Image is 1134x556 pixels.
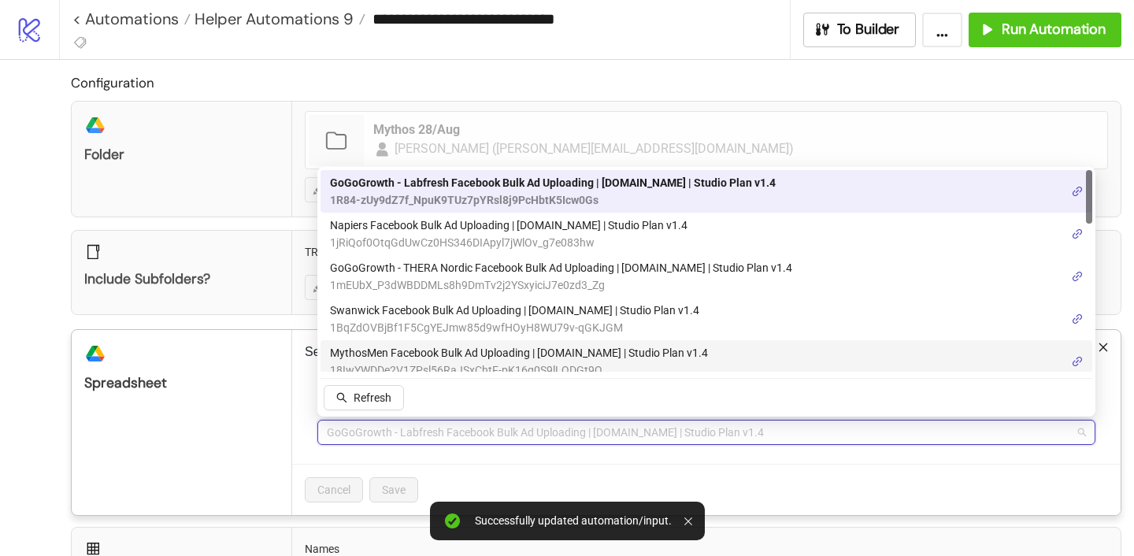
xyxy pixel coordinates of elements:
div: Napiers Facebook Bulk Ad Uploading | Kitchn.io | Studio Plan v1.4 [321,213,1092,255]
button: Save [369,477,418,502]
button: Run Automation [969,13,1121,47]
span: search [336,392,347,403]
span: Napiers Facebook Bulk Ad Uploading | [DOMAIN_NAME] | Studio Plan v1.4 [330,217,687,234]
a: link [1072,353,1083,370]
a: link [1072,310,1083,328]
span: 1R84-zUy9dZ7f_NpuK9TUz7pYRsl8j9PcHbtK5Icw0Gs [330,191,776,209]
span: 1BqZdOVBjBf1F5CgYEJmw85d9wfHOyH8WU79v-qGKJGM [330,319,699,336]
p: Select the spreadsheet to which you would like to export the files' names and links. [305,343,1108,361]
a: Helper Automations 9 [191,11,365,27]
span: Refresh [354,391,391,404]
span: link [1072,228,1083,239]
div: MythosMen Facebook Bulk Ad Uploading | Kitchn.io | Studio Plan v1.4 [321,340,1092,383]
span: link [1072,271,1083,282]
h2: Configuration [71,72,1121,93]
span: 1mEUbX_P3dWBDDMLs8h9DmTv2j2YSxyiciJ7e0zd3_Zg [330,276,792,294]
span: link [1072,313,1083,324]
span: link [1072,186,1083,197]
span: Swanwick Facebook Bulk Ad Uploading | [DOMAIN_NAME] | Studio Plan v1.4 [330,302,699,319]
div: GoGoGrowth - THERA Nordic Facebook Bulk Ad Uploading | Kitchn.io | Studio Plan v1.4 [321,255,1092,298]
span: To Builder [837,20,900,39]
button: Refresh [324,385,404,410]
a: link [1072,268,1083,285]
span: 18IwYWDDe2V1ZPsl56RaJSxChtF-pK16g0S9lLQDGt9Q [330,361,708,379]
a: link [1072,183,1083,200]
span: MythosMen Facebook Bulk Ad Uploading | [DOMAIN_NAME] | Studio Plan v1.4 [330,344,708,361]
span: close [1098,342,1109,353]
span: link [1072,356,1083,367]
span: GoGoGrowth - THERA Nordic Facebook Bulk Ad Uploading | [DOMAIN_NAME] | Studio Plan v1.4 [330,259,792,276]
span: Run Automation [1002,20,1106,39]
button: To Builder [803,13,917,47]
div: Spreadsheet [84,374,279,392]
div: Successfully updated automation/input. [475,514,672,528]
div: GoGoGrowth - Labfresh Facebook Bulk Ad Uploading | Kitchn.io | Studio Plan v1.4 [321,170,1092,213]
button: ... [922,13,962,47]
span: Helper Automations 9 [191,9,354,29]
button: Cancel [305,477,363,502]
div: Swanwick Facebook Bulk Ad Uploading | Kitchn.io | Studio Plan v1.4 [321,298,1092,340]
a: < Automations [72,11,191,27]
span: GoGoGrowth - Labfresh Facebook Bulk Ad Uploading | [DOMAIN_NAME] | Studio Plan v1.4 [330,174,776,191]
a: link [1072,225,1083,243]
span: 1jRiQof0OtqGdUwCz0HS346DIApyl7jWlOv_g7e083hw [330,234,687,251]
span: GoGoGrowth - Labfresh Facebook Bulk Ad Uploading | Kitchn.io | Studio Plan v1.4 [327,421,1086,444]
